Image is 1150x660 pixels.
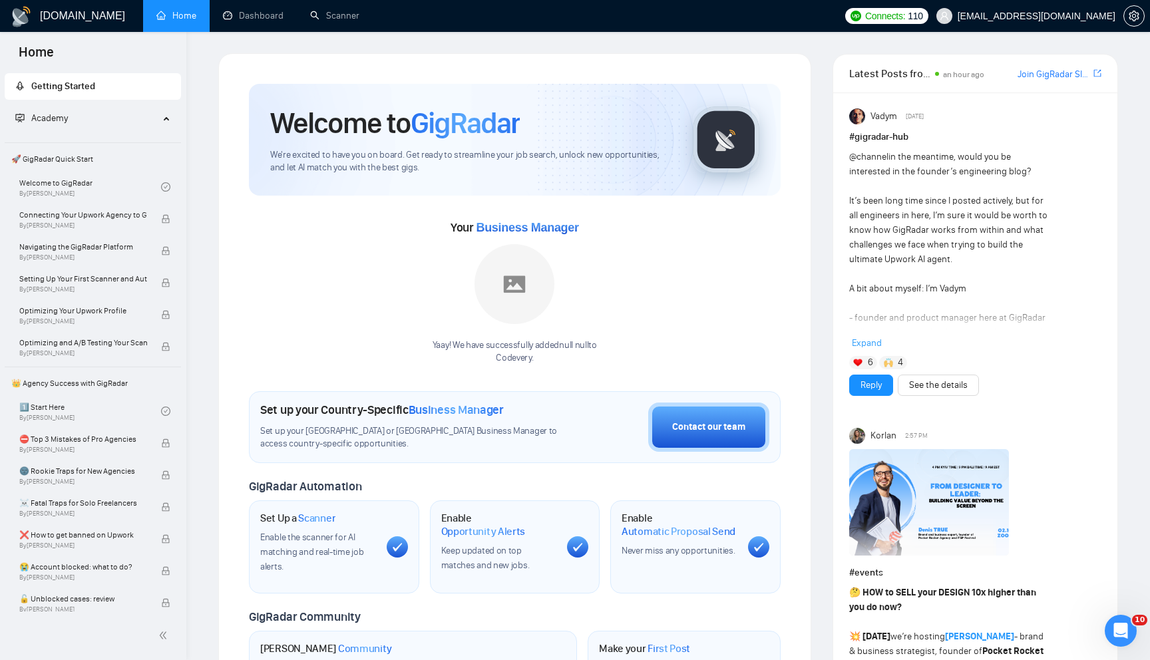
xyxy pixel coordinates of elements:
span: rocket [15,81,25,90]
span: 10 [1132,615,1147,625]
img: gigradar-logo.png [693,106,759,173]
span: ❌ How to get banned on Upwork [19,528,147,542]
div: Contact our team [672,420,745,434]
a: homeHome [156,10,196,21]
h1: # gigradar-hub [849,130,1101,144]
a: searchScanner [310,10,359,21]
span: Expand [852,337,882,349]
span: By [PERSON_NAME] [19,510,147,518]
h1: Enable [441,512,557,538]
span: Never miss any opportunities. [622,545,735,556]
span: 🌚 Rookie Traps for New Agencies [19,464,147,478]
a: setting [1123,11,1145,21]
span: Latest Posts from the GigRadar Community [849,65,931,82]
span: By [PERSON_NAME] [19,605,147,613]
span: By [PERSON_NAME] [19,317,147,325]
h1: Set Up a [260,512,335,525]
a: export [1093,67,1101,80]
span: lock [161,598,170,607]
img: Korlan [849,428,865,444]
button: Reply [849,375,893,396]
span: GigRadar [411,105,520,141]
h1: Set up your Country-Specific [260,403,504,417]
span: Set up your [GEOGRAPHIC_DATA] or [GEOGRAPHIC_DATA] Business Manager to access country-specific op... [260,425,566,450]
div: in the meantime, would you be interested in the founder’s engineering blog? It’s been long time s... [849,150,1051,545]
span: setting [1124,11,1144,21]
span: Your [451,220,579,235]
span: Academy [15,112,68,124]
span: fund-projection-screen [15,113,25,122]
strong: [DATE] [862,631,890,642]
button: See the details [898,375,979,396]
span: double-left [158,629,172,642]
div: Yaay! We have successfully added null null to [433,339,597,365]
img: upwork-logo.png [851,11,861,21]
span: By [PERSON_NAME] [19,349,147,357]
button: Contact our team [648,403,769,452]
span: 👑 Agency Success with GigRadar [6,370,180,397]
span: Optimizing Your Upwork Profile [19,304,147,317]
span: 🤔 [849,587,861,598]
img: 🙌 [884,358,893,367]
p: Codevery . [433,352,597,365]
span: lock [161,534,170,544]
button: setting [1123,5,1145,27]
span: Navigating the GigRadar Platform [19,240,147,253]
a: Reply [861,378,882,393]
span: lock [161,246,170,255]
span: Connecting Your Upwork Agency to GigRadar [19,208,147,222]
img: F09HV7Q5KUN-Denis%20True.png [849,449,1009,556]
span: user [940,11,949,21]
span: lock [161,214,170,224]
strong: HOW to SELL your DESIGN 10x higher than you do now? [849,587,1036,613]
span: Keep updated on top matches and new jobs. [441,545,530,571]
a: 1️⃣ Start HereBy[PERSON_NAME] [19,397,161,426]
span: 2:57 PM [905,430,928,442]
span: Enable the scanner for AI matching and real-time job alerts. [260,532,363,572]
span: lock [161,470,170,480]
span: 💥 [849,631,861,642]
span: By [PERSON_NAME] [19,253,147,261]
span: 4 [898,356,903,369]
span: By [PERSON_NAME] [19,574,147,581]
img: placeholder.png [475,244,554,324]
span: Business Manager [476,221,578,234]
span: By [PERSON_NAME] [19,542,147,550]
span: Vadym [870,109,897,124]
h1: Enable [622,512,737,538]
span: 6 [868,356,873,369]
span: lock [161,438,170,448]
span: Optimizing and A/B Testing Your Scanner for Better Results [19,336,147,349]
span: 🚀 GigRadar Quick Start [6,146,180,172]
img: Vadym [849,108,865,124]
span: 110 [908,9,922,23]
span: check-circle [161,407,170,416]
span: lock [161,310,170,319]
span: Getting Started [31,81,95,92]
a: Welcome to GigRadarBy[PERSON_NAME] [19,172,161,202]
span: Scanner [298,512,335,525]
span: By [PERSON_NAME] [19,222,147,230]
span: lock [161,566,170,576]
span: We're excited to have you on board. Get ready to streamline your job search, unlock new opportuni... [270,149,671,174]
span: export [1093,68,1101,79]
span: Business Manager [409,403,504,417]
span: Automatic Proposal Send [622,525,735,538]
span: 🔓 Unblocked cases: review [19,592,147,605]
h1: Welcome to [270,105,520,141]
span: check-circle [161,182,170,192]
span: GigRadar Community [249,609,361,624]
span: Connects: [865,9,905,23]
img: ❤️ [853,358,862,367]
a: Join GigRadar Slack Community [1018,67,1091,82]
span: Academy [31,112,68,124]
span: Home [8,43,65,71]
a: dashboardDashboard [223,10,284,21]
span: ☠️ Fatal Traps for Solo Freelancers [19,496,147,510]
span: an hour ago [943,70,984,79]
span: Opportunity Alerts [441,525,526,538]
span: @channel [849,151,888,162]
h1: [PERSON_NAME] [260,642,392,655]
a: [PERSON_NAME] [945,631,1014,642]
span: Korlan [870,428,896,443]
